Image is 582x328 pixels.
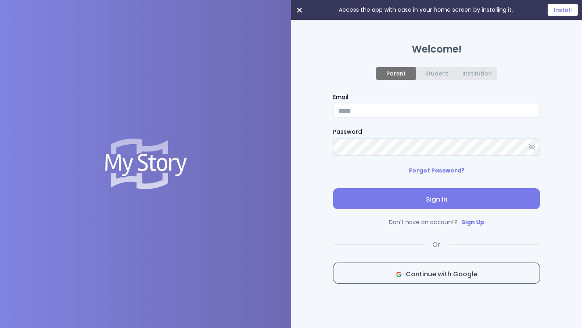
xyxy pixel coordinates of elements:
div: Student [425,70,448,77]
span: Or [432,240,441,250]
p: Don’t have an account? [333,217,540,227]
button: Install [548,4,578,16]
label: Password [333,128,540,136]
button: icon Continue with Google [333,263,540,284]
div: Parent [386,70,406,77]
img: icon [396,272,402,277]
p: Access the app with ease in your home screen by installing it. [339,6,513,14]
img: Logo [103,139,188,189]
label: Email [333,93,540,101]
button: Sign In [333,188,540,209]
div: Institution [462,70,492,77]
a: Sign Up [462,218,484,226]
span: Continue with Google [340,269,533,279]
h1: Welcome! [333,44,540,54]
span: Sign In [339,195,533,204]
p: Forgot Password? [409,166,464,175]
